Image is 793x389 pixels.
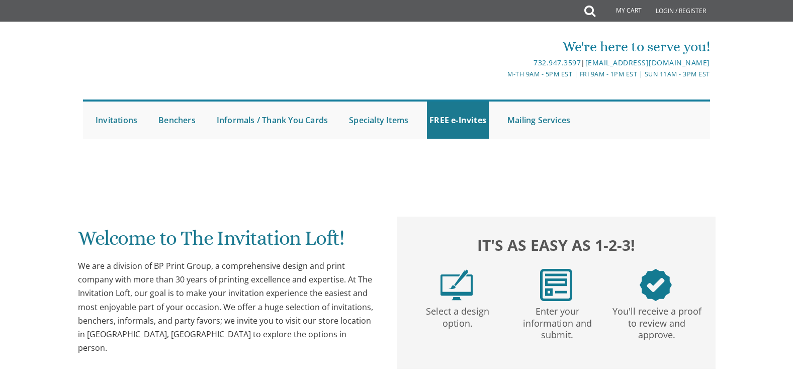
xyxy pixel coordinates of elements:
[93,102,140,139] a: Invitations
[78,259,377,355] div: We are a division of BP Print Group, a comprehensive design and print company with more than 30 y...
[427,102,489,139] a: FREE e-Invites
[440,269,473,301] img: step1.png
[410,301,505,330] p: Select a design option.
[509,301,605,341] p: Enter your information and submit.
[585,58,710,67] a: [EMAIL_ADDRESS][DOMAIN_NAME]
[609,301,704,341] p: You'll receive a proof to review and approve.
[540,269,572,301] img: step2.png
[505,102,573,139] a: Mailing Services
[594,1,649,21] a: My Cart
[293,37,710,57] div: We're here to serve you!
[407,234,706,256] h2: It's as easy as 1-2-3!
[293,69,710,79] div: M-Th 9am - 5pm EST | Fri 9am - 1pm EST | Sun 11am - 3pm EST
[346,102,411,139] a: Specialty Items
[214,102,330,139] a: Informals / Thank You Cards
[156,102,198,139] a: Benchers
[78,227,377,257] h1: Welcome to The Invitation Loft!
[293,57,710,69] div: |
[534,58,581,67] a: 732.947.3597
[640,269,672,301] img: step3.png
